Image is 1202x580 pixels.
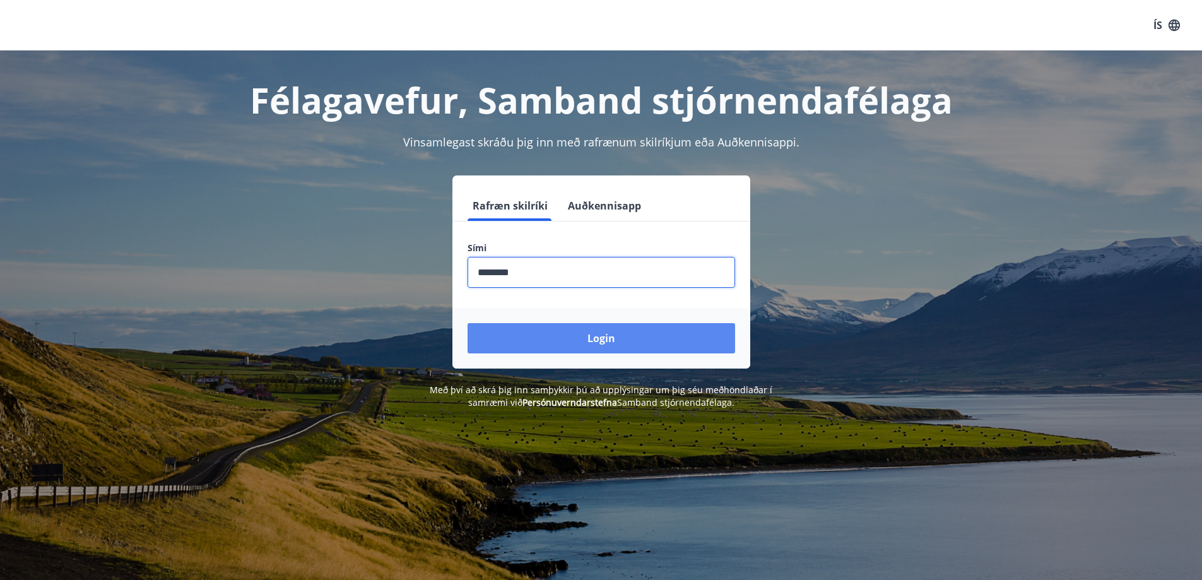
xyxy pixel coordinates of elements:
[522,396,617,408] a: Persónuverndarstefna
[468,323,735,353] button: Login
[1146,14,1187,37] button: ÍS
[403,134,799,150] span: Vinsamlegast skráðu þig inn með rafrænum skilríkjum eða Auðkennisappi.
[468,191,553,221] button: Rafræn skilríki
[468,242,735,254] label: Sími
[162,76,1040,124] h1: Félagavefur, Samband stjórnendafélaga
[430,384,772,408] span: Með því að skrá þig inn samþykkir þú að upplýsingar um þig séu meðhöndlaðar í samræmi við Samband...
[563,191,646,221] button: Auðkennisapp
